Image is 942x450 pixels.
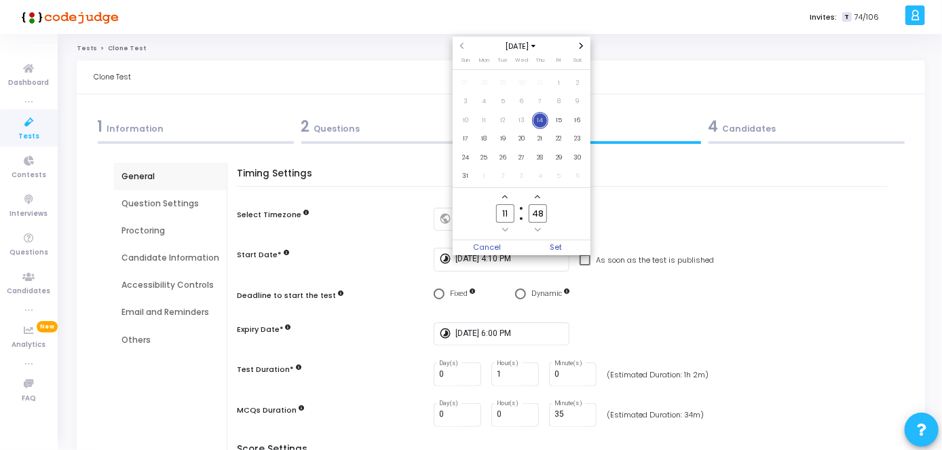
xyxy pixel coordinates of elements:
[550,130,567,147] span: 22
[568,92,587,111] td: August 9, 2025
[531,130,550,149] td: August 21, 2025
[569,112,586,129] span: 16
[512,111,531,130] td: August 13, 2025
[495,75,512,92] span: 29
[550,130,569,149] td: August 22, 2025
[569,130,586,147] span: 23
[568,148,587,167] td: August 30, 2025
[476,93,493,110] span: 4
[535,56,544,64] span: Thu
[493,56,512,69] th: Tuesday
[475,73,494,92] td: July 28, 2025
[532,93,549,110] span: 7
[550,56,569,69] th: Friday
[475,56,494,69] th: Monday
[457,168,474,185] span: 31
[476,130,493,147] span: 18
[495,149,512,166] span: 26
[513,149,530,166] span: 27
[475,167,494,186] td: September 1, 2025
[569,168,586,185] span: 6
[457,93,474,110] span: 3
[550,148,569,167] td: August 29, 2025
[568,130,587,149] td: August 23, 2025
[475,148,494,167] td: August 25, 2025
[568,111,587,130] td: August 16, 2025
[513,75,530,92] span: 30
[456,167,475,186] td: August 31, 2025
[513,130,530,147] span: 20
[500,191,511,203] button: Add a hour
[532,130,549,147] span: 21
[513,112,530,129] span: 13
[550,168,567,185] span: 5
[457,149,474,166] span: 24
[493,130,512,149] td: August 19, 2025
[457,112,474,129] span: 10
[461,56,470,64] span: Sun
[493,148,512,167] td: August 26, 2025
[550,167,569,186] td: September 5, 2025
[476,149,493,166] span: 25
[476,75,493,92] span: 28
[532,112,549,129] span: 14
[456,92,475,111] td: August 3, 2025
[493,111,512,130] td: August 12, 2025
[456,56,475,69] th: Sunday
[521,240,590,255] button: Set
[453,240,522,255] button: Cancel
[550,149,567,166] span: 29
[497,56,508,64] span: Tue
[502,41,542,52] span: [DATE]
[512,130,531,149] td: August 20, 2025
[531,148,550,167] td: August 28, 2025
[573,56,582,64] span: Sat
[569,75,586,92] span: 2
[550,111,569,130] td: August 15, 2025
[512,167,531,186] td: September 3, 2025
[531,73,550,92] td: July 31, 2025
[479,56,489,64] span: Mon
[495,168,512,185] span: 2
[456,111,475,130] td: August 10, 2025
[569,149,586,166] span: 30
[457,75,474,92] span: 27
[531,111,550,130] td: August 14, 2025
[457,130,474,147] span: 17
[456,148,475,167] td: August 24, 2025
[550,92,569,111] td: August 8, 2025
[500,224,511,236] button: Minus a hour
[493,92,512,111] td: August 5, 2025
[476,112,493,129] span: 11
[531,56,550,69] th: Thursday
[531,167,550,186] td: September 4, 2025
[515,56,528,64] span: Wed
[476,168,493,185] span: 1
[531,92,550,111] td: August 7, 2025
[569,93,586,110] span: 9
[576,40,587,52] button: Next month
[532,168,549,185] span: 4
[532,191,544,203] button: Add a minute
[532,149,549,166] span: 28
[493,167,512,186] td: September 2, 2025
[550,73,569,92] td: August 1, 2025
[512,73,531,92] td: July 30, 2025
[475,111,494,130] td: August 11, 2025
[513,168,530,185] span: 3
[493,73,512,92] td: July 29, 2025
[512,92,531,111] td: August 6, 2025
[512,148,531,167] td: August 27, 2025
[532,75,549,92] span: 31
[550,93,567,110] span: 8
[495,93,512,110] span: 5
[475,130,494,149] td: August 18, 2025
[568,167,587,186] td: September 6, 2025
[557,56,561,64] span: Fri
[550,112,567,129] span: 15
[512,56,531,69] th: Wednesday
[502,41,542,52] button: Choose month and year
[475,92,494,111] td: August 4, 2025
